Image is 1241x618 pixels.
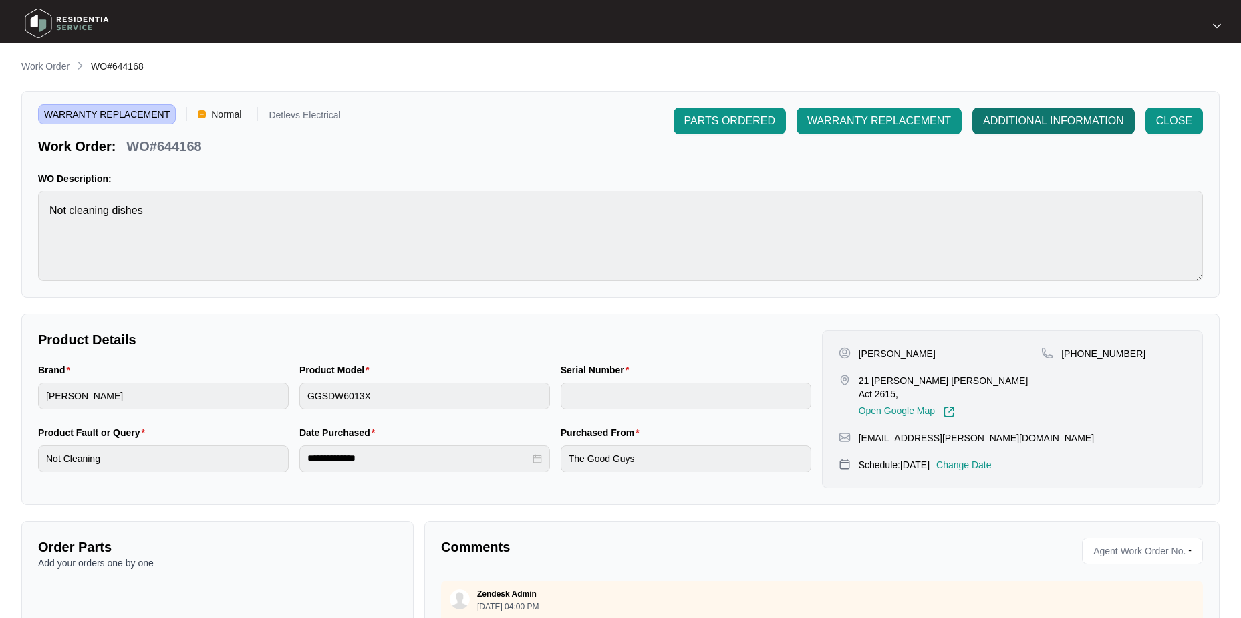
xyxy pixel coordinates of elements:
[477,603,539,611] p: [DATE] 04:00 PM
[38,426,150,439] label: Product Fault or Query
[38,104,176,124] span: WARRANTY REPLACEMENT
[75,60,86,71] img: chevron-right
[299,383,550,409] input: Product Model
[839,347,851,359] img: user-pin
[859,431,1094,445] p: [EMAIL_ADDRESS][PERSON_NAME][DOMAIN_NAME]
[38,191,1203,281] textarea: Not cleaning dishes
[21,60,70,73] p: Work Order
[91,61,144,72] span: WO#644168
[1188,541,1197,561] p: -
[972,108,1135,134] button: ADDITIONAL INFORMATION
[674,108,786,134] button: PARTS ORDERED
[269,110,340,124] p: Detlevs Electrical
[561,383,811,409] input: Serial Number
[198,110,206,118] img: Vercel Logo
[1061,347,1145,360] p: [PHONE_NUMBER]
[839,431,851,443] img: map-pin
[859,347,936,360] p: [PERSON_NAME]
[206,104,247,124] span: Normal
[1213,23,1221,29] img: dropdown arrow
[38,330,811,349] p: Product Details
[561,445,811,472] input: Purchased From
[38,363,76,377] label: Brand
[20,3,114,43] img: residentia service logo
[859,406,955,418] a: Open Google Map
[477,589,537,599] p: Zendesk Admin
[936,458,992,472] p: Change Date
[38,137,116,156] p: Work Order:
[1145,108,1203,134] button: CLOSE
[839,458,851,470] img: map-pin
[561,426,645,439] label: Purchased From
[807,113,951,129] span: WARRANTY REPLACEMENT
[441,538,813,556] p: Comments
[1041,347,1053,359] img: map-pin
[38,556,397,570] p: Add your orders one by one
[299,426,380,439] label: Date Purchased
[450,589,470,609] img: user.svg
[38,383,289,409] input: Brand
[19,60,72,74] a: Work Order
[38,172,1203,185] p: WO Description:
[561,363,634,377] label: Serial Number
[38,445,289,472] input: Product Fault or Query
[1156,113,1192,129] span: CLOSE
[859,374,1042,401] p: 21 [PERSON_NAME] [PERSON_NAME] Act 2615,
[839,374,851,386] img: map-pin
[859,458,930,472] p: Schedule: [DATE]
[943,406,955,418] img: Link-External
[38,538,397,556] p: Order Parts
[1088,541,1186,561] span: Agent Work Order No.
[299,363,375,377] label: Product Model
[126,137,201,156] p: WO#644168
[797,108,962,134] button: WARRANTY REPLACEMENT
[983,113,1124,129] span: ADDITIONAL INFORMATION
[307,451,530,466] input: Date Purchased
[684,113,775,129] span: PARTS ORDERED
